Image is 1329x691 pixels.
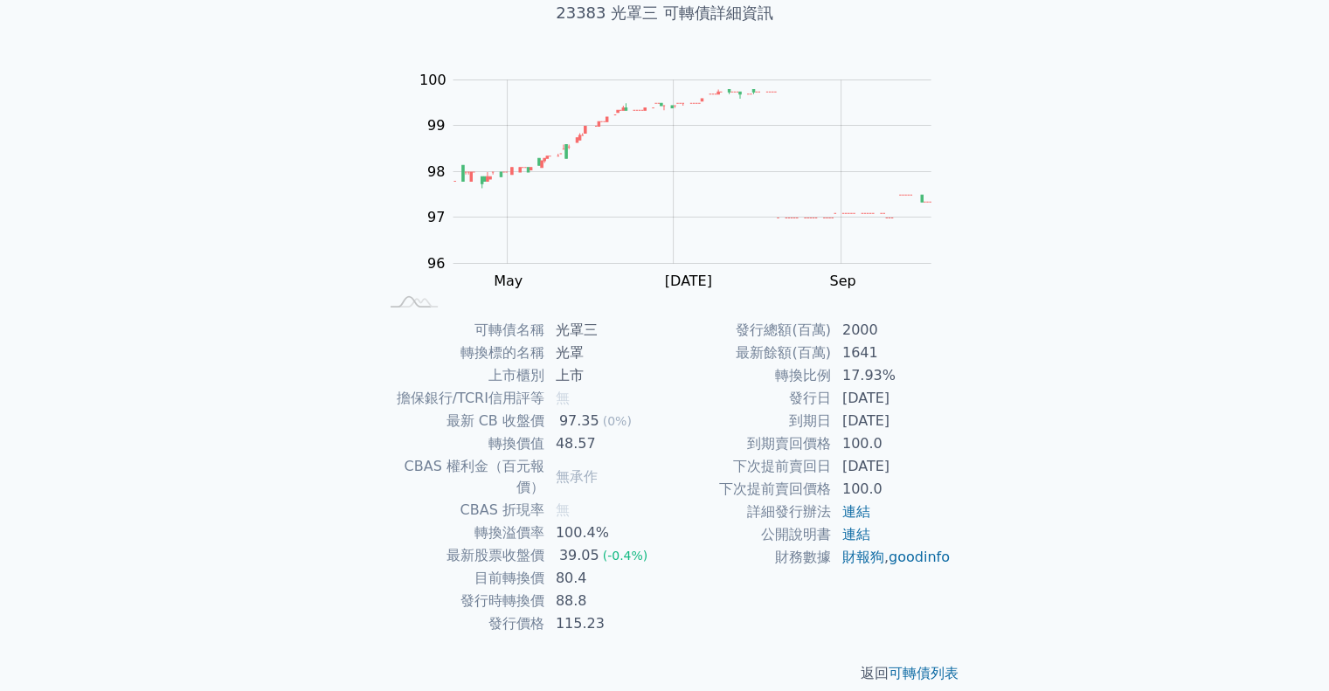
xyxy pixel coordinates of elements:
[665,387,832,410] td: 發行日
[545,319,665,342] td: 光罩三
[832,342,952,364] td: 1641
[545,342,665,364] td: 光罩
[378,544,545,567] td: 最新股票收盤價
[545,432,665,455] td: 48.57
[665,501,832,523] td: 詳細發行辦法
[829,272,855,288] tspan: Sep
[378,364,545,387] td: 上市櫃別
[556,468,598,485] span: 無承作
[378,342,545,364] td: 轉換標的名稱
[427,209,445,225] tspan: 97
[494,272,523,288] tspan: May
[665,546,832,569] td: 財務數據
[378,455,545,499] td: CBAS 權利金（百元報價）
[556,545,603,566] div: 39.05
[378,410,545,432] td: 最新 CB 收盤價
[378,319,545,342] td: 可轉債名稱
[378,522,545,544] td: 轉換溢價率
[665,410,832,432] td: 到期日
[665,478,832,501] td: 下次提前賣回價格
[1242,607,1329,691] iframe: Chat Widget
[665,319,832,342] td: 發行總額(百萬)
[832,432,952,455] td: 100.0
[665,523,832,546] td: 公開說明書
[357,1,973,25] h1: 23383 光罩三 可轉債詳細資訊
[832,387,952,410] td: [DATE]
[842,503,870,520] a: 連結
[545,364,665,387] td: 上市
[842,526,870,542] a: 連結
[427,162,445,179] tspan: 98
[832,410,952,432] td: [DATE]
[378,387,545,410] td: 擔保銀行/TCRI信用評等
[832,455,952,478] td: [DATE]
[889,665,959,681] a: 可轉債列表
[832,364,952,387] td: 17.93%
[357,663,973,684] p: 返回
[419,71,446,87] tspan: 100
[832,546,952,569] td: ,
[378,432,545,455] td: 轉換價值
[378,499,545,522] td: CBAS 折現率
[665,364,832,387] td: 轉換比例
[889,549,950,565] a: goodinfo
[556,390,570,406] span: 無
[545,522,665,544] td: 100.4%
[427,117,445,134] tspan: 99
[378,567,545,590] td: 目前轉換價
[665,272,712,288] tspan: [DATE]
[378,612,545,635] td: 發行價格
[665,342,832,364] td: 最新餘額(百萬)
[665,432,832,455] td: 到期賣回價格
[603,414,632,428] span: (0%)
[378,590,545,612] td: 發行時轉換價
[842,549,884,565] a: 財報狗
[556,411,603,432] div: 97.35
[545,612,665,635] td: 115.23
[832,478,952,501] td: 100.0
[556,501,570,518] span: 無
[603,549,648,563] span: (-0.4%)
[665,455,832,478] td: 下次提前賣回日
[427,254,445,271] tspan: 96
[832,319,952,342] td: 2000
[545,567,665,590] td: 80.4
[545,590,665,612] td: 88.8
[398,71,957,288] g: Chart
